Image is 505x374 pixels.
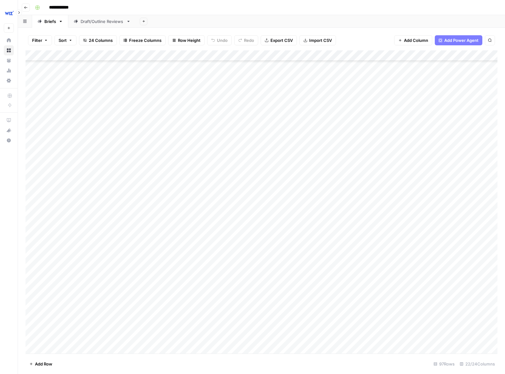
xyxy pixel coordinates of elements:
[35,361,52,367] span: Add Row
[4,45,14,55] a: Browse
[261,35,297,45] button: Export CSV
[89,37,113,43] span: 24 Columns
[4,7,15,19] img: Wiz Logo
[54,35,77,45] button: Sort
[444,37,479,43] span: Add Power Agent
[4,76,14,86] a: Settings
[431,359,457,369] div: 97 Rows
[4,55,14,65] a: Your Data
[119,35,166,45] button: Freeze Columns
[4,135,14,145] button: Help + Support
[4,35,14,45] a: Home
[404,37,428,43] span: Add Column
[59,37,67,43] span: Sort
[234,35,258,45] button: Redo
[4,125,14,135] button: What's new?
[129,37,162,43] span: Freeze Columns
[68,15,136,28] a: Draft/Outline Reviews
[457,359,497,369] div: 22/24 Columns
[168,35,205,45] button: Row Height
[79,35,117,45] button: 24 Columns
[217,37,228,43] span: Undo
[28,35,52,45] button: Filter
[4,5,14,21] button: Workspace: Wiz
[32,15,68,28] a: Briefs
[207,35,232,45] button: Undo
[394,35,432,45] button: Add Column
[26,359,56,369] button: Add Row
[435,35,482,45] button: Add Power Agent
[4,126,14,135] div: What's new?
[4,115,14,125] a: AirOps Academy
[244,37,254,43] span: Redo
[32,37,42,43] span: Filter
[81,18,124,25] div: Draft/Outline Reviews
[270,37,293,43] span: Export CSV
[299,35,336,45] button: Import CSV
[178,37,201,43] span: Row Height
[4,65,14,76] a: Usage
[309,37,332,43] span: Import CSV
[44,18,56,25] div: Briefs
